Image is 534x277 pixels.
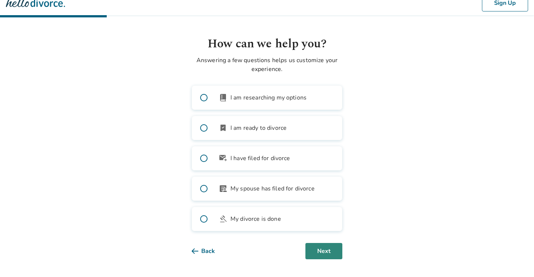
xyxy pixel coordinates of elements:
span: My divorce is done [230,214,281,223]
iframe: Chat Widget [497,241,534,277]
span: My spouse has filed for divorce [230,184,315,193]
span: book_2 [219,93,227,102]
span: I am researching my options [230,93,307,102]
span: bookmark_check [219,124,227,132]
span: I am ready to divorce [230,124,287,132]
button: Next [305,243,342,259]
p: Answering a few questions helps us customize your experience. [192,56,342,74]
span: gavel [219,214,227,223]
span: article_person [219,184,227,193]
span: outgoing_mail [219,154,227,163]
button: Back [192,243,227,259]
span: I have filed for divorce [230,154,290,163]
h1: How can we help you? [192,35,342,53]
